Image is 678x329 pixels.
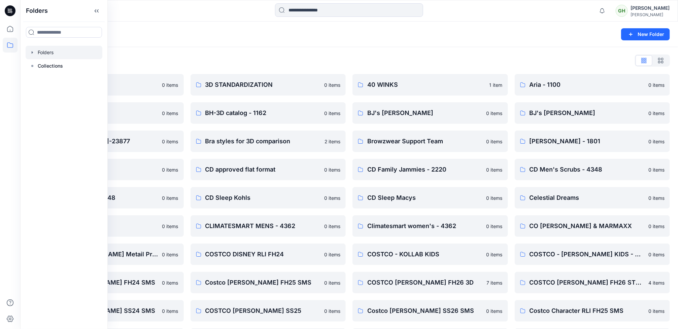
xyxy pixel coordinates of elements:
a: Browzwear Support Team0 items [352,131,508,152]
p: COSTCO [PERSON_NAME] SS25 [205,306,320,316]
a: COSTCO DISNEY RLI FH240 items [191,244,346,265]
a: CD Men's Scrubs - 43480 items [515,159,670,180]
p: 0 items [162,223,178,230]
p: CD Sleep Macys [367,193,482,203]
a: BJ's [PERSON_NAME]0 items [352,102,508,124]
a: COSTCO [PERSON_NAME] SS250 items [191,300,346,322]
p: 0 items [486,223,503,230]
a: Costco Character RLI FH25 SMS0 items [515,300,670,322]
p: Climatesmart women's - 4362 [367,221,482,231]
p: Celestial Dreams [530,193,645,203]
p: 2 items [325,138,340,145]
a: Costco [PERSON_NAME] SS26 SMS0 items [352,300,508,322]
p: 0 items [324,194,340,202]
p: 0 items [648,81,665,88]
a: [PERSON_NAME] - 18010 items [515,131,670,152]
p: Costco [PERSON_NAME] SS26 SMS [367,306,482,316]
div: [PERSON_NAME] [631,12,670,17]
p: CD Men's Scrubs - 4348 [530,165,645,174]
a: Climatesmart women's - 43620 items [352,215,508,237]
a: CO [PERSON_NAME] & MARMAXX0 items [515,215,670,237]
p: Browzwear Support Team [367,137,482,146]
p: 0 items [324,307,340,315]
p: 0 items [486,251,503,258]
p: 0 items [162,110,178,117]
a: Celestial Dreams0 items [515,187,670,209]
p: 0 items [486,166,503,173]
p: 40 WINKS [367,80,485,89]
a: BJ's [PERSON_NAME]0 items [515,102,670,124]
p: 0 items [324,110,340,117]
p: 0 items [324,279,340,286]
p: Costco Character RLI FH25 SMS [530,306,645,316]
p: COSTCO - [PERSON_NAME] KIDS - DESIGN USE [530,250,645,259]
a: 3D STANDARDIZATION0 items [191,74,346,96]
p: CD Sleep Kohls [205,193,320,203]
p: 0 items [324,223,340,230]
div: [PERSON_NAME] [631,4,670,12]
p: Bra styles for 3D comparison [205,137,321,146]
p: COSTCO DISNEY RLI FH24 [205,250,320,259]
a: CD Sleep Kohls0 items [191,187,346,209]
p: 0 items [162,194,178,202]
p: 0 items [162,251,178,258]
a: CD Family Jammies - 22200 items [352,159,508,180]
p: 7 items [487,279,503,286]
a: Bra styles for 3D comparison2 items [191,131,346,152]
p: 0 items [162,138,178,145]
p: CD approved flat format [205,165,320,174]
p: 0 items [648,138,665,145]
p: 0 items [324,81,340,88]
a: COSTCO [PERSON_NAME] FH26 3D7 items [352,272,508,293]
p: 0 items [162,307,178,315]
p: 0 items [486,307,503,315]
p: BJ's [PERSON_NAME] [530,108,645,118]
p: Costco [PERSON_NAME] FH25 SMS [205,278,320,287]
p: 1 item [489,81,503,88]
p: 0 items [648,110,665,117]
p: 0 items [648,223,665,230]
p: BJ's [PERSON_NAME] [367,108,482,118]
p: COSTCO - KOLLAB KIDS [367,250,482,259]
a: 40 WINKS1 item [352,74,508,96]
p: CD Family Jammies - 2220 [367,165,482,174]
a: Costco [PERSON_NAME] FH25 SMS0 items [191,272,346,293]
div: GH [616,5,628,17]
a: BH-3D catalog - 11620 items [191,102,346,124]
p: 0 items [486,194,503,202]
a: CD Sleep Macys0 items [352,187,508,209]
p: CLIMATESMART MENS - 4362 [205,221,320,231]
p: Collections [38,62,63,70]
p: 3D STANDARDIZATION [205,80,320,89]
p: 0 items [486,138,503,145]
p: Aria - 1100 [530,80,645,89]
a: COSTCO - KOLLAB KIDS0 items [352,244,508,265]
a: CLIMATESMART MENS - 43620 items [191,215,346,237]
p: 0 items [648,166,665,173]
p: 0 items [162,279,178,286]
p: COSTCO [PERSON_NAME] FH26 STYLE 12-5543 [530,278,645,287]
p: [PERSON_NAME] - 1801 [530,137,645,146]
p: 0 items [648,194,665,202]
p: 4 items [648,279,665,286]
p: 0 items [162,81,178,88]
p: 0 items [324,166,340,173]
a: CD approved flat format0 items [191,159,346,180]
p: COSTCO [PERSON_NAME] FH26 3D [367,278,483,287]
p: 0 items [648,307,665,315]
p: 0 items [486,110,503,117]
a: Aria - 11000 items [515,74,670,96]
button: New Folder [621,28,670,40]
a: COSTCO [PERSON_NAME] FH26 STYLE 12-55434 items [515,272,670,293]
a: COSTCO - [PERSON_NAME] KIDS - DESIGN USE0 items [515,244,670,265]
p: CO [PERSON_NAME] & MARMAXX [530,221,645,231]
p: 0 items [162,166,178,173]
p: 0 items [324,251,340,258]
p: 0 items [648,251,665,258]
p: BH-3D catalog - 1162 [205,108,320,118]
